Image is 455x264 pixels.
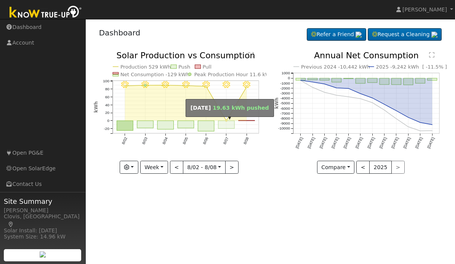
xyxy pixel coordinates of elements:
text: -4000 [280,96,290,101]
text: [DATE] [426,136,435,149]
text: [DATE] [367,136,375,149]
i: 8/07 - Clear [223,81,230,89]
circle: onclick="" [144,84,146,86]
rect: onclick="" [404,78,413,85]
strong: [DATE] [191,105,211,111]
text: 40 [105,103,109,107]
rect: onclick="" [157,121,174,129]
rect: onclick="" [178,121,194,128]
text: -10000 [278,126,290,131]
text: Previous 2024 -10,442 kWh [301,64,370,70]
text: [DATE] [331,136,340,149]
text: -9000 [280,122,290,126]
text: kWh [274,98,279,109]
div: Clovis, [GEOGRAPHIC_DATA] [4,213,82,229]
circle: onclick="" [420,130,421,132]
a: Map [8,221,14,227]
rect: onclick="" [296,78,305,81]
circle: onclick="" [408,126,409,128]
circle: onclick="" [336,87,337,89]
circle: onclick="" [420,122,421,123]
circle: onclick="" [372,97,373,99]
rect: onclick="" [198,121,214,131]
i: 8/02 - Clear [121,81,129,89]
rect: onclick="" [218,121,234,128]
text: [DATE] [379,136,388,149]
button: < [356,161,370,174]
circle: onclick="" [124,85,125,86]
rect: onclick="" [320,78,329,80]
rect: onclick="" [392,78,401,85]
text: -20 [104,126,109,131]
text: [DATE] [307,136,316,149]
text: 8/03 [141,136,148,145]
circle: onclick="" [384,104,385,105]
circle: onclick="" [205,86,207,87]
text: 8/05 [182,136,189,145]
rect: onclick="" [137,121,153,128]
circle: onclick="" [246,86,247,88]
i: 8/05 - Clear [182,81,189,89]
button: 2025 [369,161,392,174]
circle: onclick="" [165,85,166,86]
circle: onclick="" [372,102,373,104]
rect: onclick="" [368,78,377,83]
text: -6000 [280,106,290,110]
rect: onclick="" [332,78,341,82]
button: Week [140,161,168,174]
circle: onclick="" [226,120,227,122]
rect: onclick="" [117,121,133,131]
text: -5000 [280,101,290,106]
text: Net Consumption -129 kWh [120,72,189,77]
text: 20 [105,111,109,115]
text: Annual Net Consumption [314,51,419,60]
button: 8/02 - 8/08 [183,161,226,174]
text: Solar Production vs Consumption [116,51,255,60]
span: Site Summary [4,196,82,206]
text: [DATE] [319,136,327,149]
circle: onclick="" [336,94,337,96]
circle: onclick="" [408,117,409,118]
text: 100 [103,79,109,83]
button: < [170,161,183,174]
span: 19.63 kWh pushed [213,105,269,111]
a: Dashboard [99,28,141,37]
circle: onclick="" [360,98,361,99]
text: 8/02 [121,136,128,145]
text: -7000 [280,111,290,115]
i: 8/04 - Clear [162,81,169,89]
text: 8/07 [223,136,229,145]
img: retrieve [40,251,46,258]
text: [DATE] [355,136,364,149]
rect: onclick="" [308,78,317,80]
span: [PERSON_NAME] [402,6,447,13]
rect: onclick="" [428,78,437,81]
text: -8000 [280,116,290,120]
text: 8/04 [162,136,168,145]
rect: onclick="" [416,78,425,83]
circle: onclick="" [185,85,186,86]
button: > [225,161,239,174]
circle: onclick="" [396,110,397,112]
a: Refer a Friend [307,28,366,41]
text: [DATE] [402,136,411,149]
rect: onclick="" [380,78,389,85]
i: 8/03 - Clear [141,81,149,89]
text: 8/06 [202,136,209,145]
text: [DATE] [391,136,399,149]
img: retrieve [356,32,362,38]
circle: onclick="" [348,96,349,98]
i: 8/06 - Clear [202,81,210,89]
text: [DATE] [295,136,304,149]
circle: onclick="" [432,124,433,126]
circle: onclick="" [384,109,385,111]
circle: onclick="" [348,88,349,89]
circle: onclick="" [300,80,301,81]
text: Production 529 kWh [120,64,171,70]
text: 0 [107,118,109,123]
text: -3000 [280,91,290,95]
text: [DATE] [415,136,423,149]
circle: onclick="" [324,92,325,93]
